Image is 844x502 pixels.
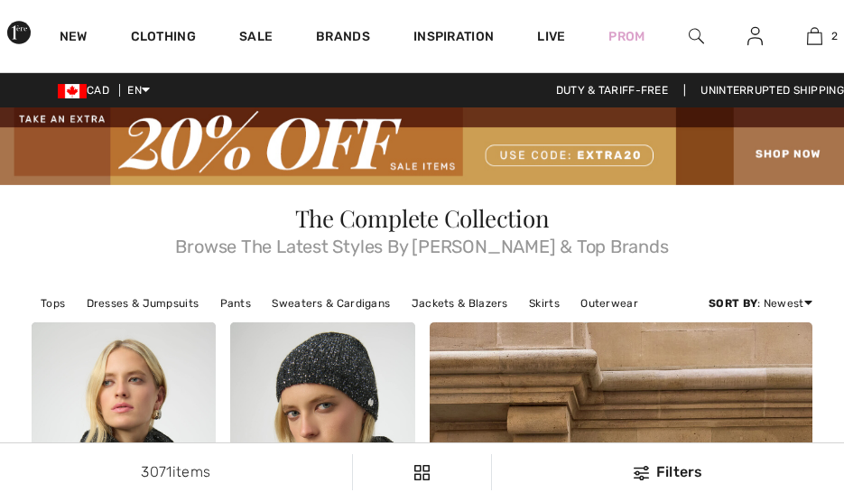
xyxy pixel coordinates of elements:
[78,292,209,315] a: Dresses & Jumpsuits
[786,25,843,47] a: 2
[709,297,757,310] strong: Sort By
[239,29,273,48] a: Sale
[403,292,517,315] a: Jackets & Blazers
[211,292,261,315] a: Pants
[634,466,649,480] img: Filters
[7,14,31,51] img: 1ère Avenue
[60,29,88,48] a: New
[503,461,833,483] div: Filters
[807,25,822,47] img: My Bag
[413,29,494,48] span: Inspiration
[316,29,370,48] a: Brands
[709,295,812,311] div: : Newest
[58,84,87,98] img: Canadian Dollar
[58,84,116,97] span: CAD
[127,84,150,97] span: EN
[131,29,196,48] a: Clothing
[32,292,74,315] a: Tops
[733,25,777,48] a: Sign In
[414,465,430,480] img: Filters
[729,367,826,412] iframe: Opens a widget where you can chat to one of our agents
[263,292,399,315] a: Sweaters & Cardigans
[747,25,763,47] img: My Info
[295,202,550,234] span: The Complete Collection
[141,463,172,480] span: 3071
[32,230,812,256] span: Browse The Latest Styles By [PERSON_NAME] & Top Brands
[831,28,838,44] span: 2
[537,27,565,46] a: Live
[689,25,704,47] img: search the website
[571,292,647,315] a: Outerwear
[520,292,569,315] a: Skirts
[608,27,645,46] a: Prom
